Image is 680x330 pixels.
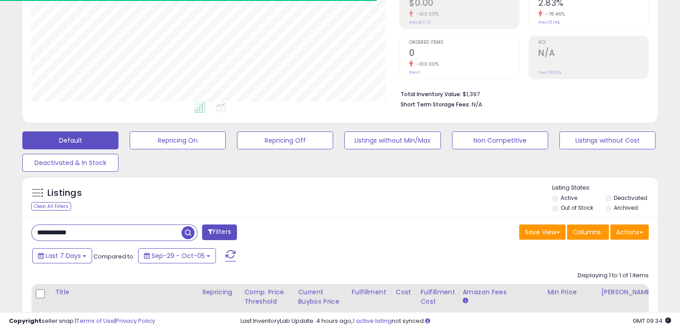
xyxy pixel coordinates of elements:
[421,288,455,306] div: Fulfillment Cost
[578,271,649,280] div: Displaying 1 to 1 of 1 items
[76,317,114,325] a: Terms of Use
[463,297,468,305] small: Amazon Fees.
[93,252,135,261] span: Compared to:
[409,20,431,25] small: Prev: $13.70
[538,20,560,25] small: Prev: 13.14%
[610,224,649,240] button: Actions
[130,131,226,149] button: Repricing On
[152,251,205,260] span: Sep-29 - Oct-05
[552,184,658,192] p: Listing States:
[538,40,648,45] span: ROI
[47,187,82,199] h5: Listings
[613,194,647,202] label: Deactivated
[396,288,413,297] div: Cost
[116,317,155,325] a: Privacy Policy
[472,100,482,109] span: N/A
[31,202,71,211] div: Clear All Filters
[55,288,194,297] div: Title
[9,317,155,326] div: seller snap | |
[559,131,655,149] button: Listings without Cost
[237,131,333,149] button: Repricing Off
[344,131,440,149] button: Listings without Min/Max
[353,317,392,325] a: 1 active listing
[561,204,593,212] label: Out of Stock
[538,70,562,75] small: Prev: 38.26%
[573,228,601,237] span: Columns
[244,288,290,306] div: Comp. Price Threshold
[452,131,548,149] button: Non Competitive
[542,11,565,17] small: -78.46%
[46,251,81,260] span: Last 7 Days
[409,70,420,75] small: Prev: 1
[241,317,671,326] div: Last InventoryLab Update: 4 hours ago, not synced.
[401,88,642,99] li: $1,397
[409,48,519,60] h2: 0
[567,224,609,240] button: Columns
[613,204,638,212] label: Archived
[22,131,118,149] button: Default
[401,101,470,108] b: Short Term Storage Fees:
[538,48,648,60] h2: N/A
[409,40,519,45] span: Ordered Items
[202,224,237,240] button: Filters
[548,288,594,297] div: Min Price
[601,288,655,297] div: [PERSON_NAME]
[351,288,388,297] div: Fulfillment
[633,317,671,325] span: 2025-10-13 09:34 GMT
[32,248,92,263] button: Last 7 Days
[463,288,540,297] div: Amazon Fees
[413,61,439,68] small: -100.00%
[561,194,577,202] label: Active
[401,90,461,98] b: Total Inventory Value:
[202,288,237,297] div: Repricing
[22,154,118,172] button: Deactivated & In Stock
[9,317,42,325] strong: Copyright
[519,224,566,240] button: Save View
[138,248,216,263] button: Sep-29 - Oct-05
[298,288,344,306] div: Current Buybox Price
[413,11,439,17] small: -100.00%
